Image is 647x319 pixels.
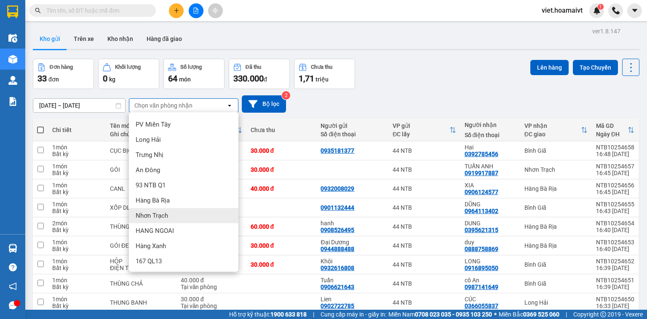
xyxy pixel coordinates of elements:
[58,47,64,53] span: environment
[179,76,191,83] span: món
[136,135,161,144] span: Long Hải
[465,220,516,227] div: DUNG
[110,166,172,173] div: GÓI
[52,208,102,214] div: Bất kỳ
[110,280,172,287] div: THÙNG CHẢ
[180,64,202,70] div: Số lượng
[321,246,354,252] div: 0944888488
[136,151,163,159] span: Trưng Nhị
[465,122,516,128] div: Người nhận
[321,147,354,154] div: 0935181377
[52,151,102,157] div: Bất kỳ
[282,91,290,100] sup: 2
[393,280,456,287] div: 44 NTB
[388,310,492,319] span: Miền Nam
[67,29,101,49] button: Trên xe
[465,189,498,195] div: 0906124577
[523,311,559,318] strong: 0369 525 060
[110,204,172,211] div: XỐP DL
[251,127,313,133] div: Chưa thu
[4,4,34,34] img: logo.jpg
[46,6,146,15] input: Tìm tên, số ĐT hoặc mã đơn
[596,131,628,138] div: Ngày ĐH
[8,76,17,85] img: warehouse-icon
[494,313,497,316] span: ⚪️
[140,29,189,49] button: Hàng đã giao
[465,163,516,170] div: TUẤN ANH
[596,258,634,265] div: NTB10254652
[321,296,384,303] div: Lien
[110,122,172,129] div: Tên món
[174,8,179,14] span: plus
[321,227,354,233] div: 0908526495
[596,277,634,284] div: NTB10254651
[229,59,290,89] button: Đã thu330.000đ
[246,64,261,70] div: Đã thu
[465,296,516,303] div: CÚC
[465,151,498,157] div: 0392785456
[58,46,111,62] b: 154/1 Bình Giã, P 8
[52,170,102,176] div: Bất kỳ
[4,36,58,45] li: VP 44 NTB
[321,185,354,192] div: 0932008029
[208,3,223,18] button: aim
[109,76,115,83] span: kg
[52,189,102,195] div: Bất kỳ
[251,166,313,173] div: 30.000 đ
[313,310,314,319] span: |
[251,223,313,230] div: 60.000 đ
[136,257,162,265] span: 167 QL13
[596,284,634,290] div: 16:39 [DATE]
[393,122,449,129] div: VP gửi
[110,131,172,138] div: Ghi chú
[631,7,639,14] span: caret-down
[52,284,102,290] div: Bất kỳ
[321,122,384,129] div: Người gửi
[9,282,17,290] span: notification
[321,258,384,265] div: Khôi
[251,242,313,249] div: 30.000 đ
[465,182,516,189] div: XIA
[393,223,456,230] div: 44 NTB
[388,119,460,141] th: Toggle SortBy
[520,119,592,141] th: Toggle SortBy
[181,303,242,309] div: Tại văn phòng
[321,239,384,246] div: Đại Dương
[181,284,242,290] div: Tại văn phòng
[8,34,17,43] img: warehouse-icon
[136,196,170,205] span: Hàng Bà Rịa
[393,204,456,211] div: 44 NTB
[596,296,634,303] div: NTB10254650
[315,76,329,83] span: triệu
[596,182,634,189] div: NTB10254656
[524,166,588,173] div: Nhơn Trạch
[465,132,516,138] div: Số điện thoại
[189,3,203,18] button: file-add
[242,95,286,113] button: Bộ lọc
[530,60,569,75] button: Lên hàng
[33,99,125,112] input: Select a date range.
[136,120,171,129] span: PV Miền Tây
[465,201,516,208] div: DŨNG
[48,76,59,83] span: đơn
[115,64,141,70] div: Khối lượng
[52,246,102,252] div: Bất kỳ
[524,261,588,268] div: Bình Giã
[50,64,73,70] div: Đơn hàng
[110,258,172,265] div: HỘP
[110,223,172,230] div: THÙNG
[596,239,634,246] div: NTB10254653
[52,258,102,265] div: 1 món
[393,185,456,192] div: 44 NTB
[212,8,218,14] span: aim
[321,310,386,319] span: Cung cấp máy in - giấy in:
[251,147,313,154] div: 30.000 đ
[193,8,199,14] span: file-add
[9,263,17,271] span: question-circle
[592,119,639,141] th: Toggle SortBy
[627,3,642,18] button: caret-down
[465,144,516,151] div: Hai
[52,182,102,189] div: 1 món
[52,220,102,227] div: 2 món
[524,131,581,138] div: ĐC giao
